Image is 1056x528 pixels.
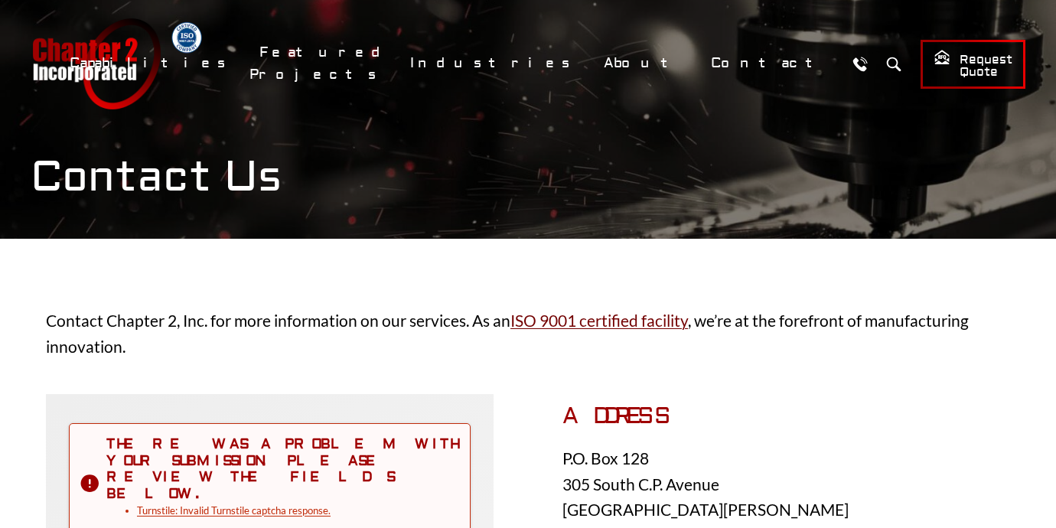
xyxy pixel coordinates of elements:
[46,308,1010,359] p: Contact Chapter 2, Inc. for more information on our services. As an , we’re at the forefront of m...
[562,445,1010,523] p: P.O. Box 128 305 South C.P. Avenue [GEOGRAPHIC_DATA][PERSON_NAME]
[249,36,393,91] a: Featured Projects
[31,18,161,109] a: Chapter 2 Incorporated
[137,504,331,517] a: Turnstile: Invalid Turnstile captcha response.
[594,47,693,80] a: About
[400,47,586,80] a: Industries
[510,311,688,330] a: ISO 9001 certified facility
[60,47,242,80] a: Capabilities
[846,50,874,78] a: Call Us
[934,49,1012,80] span: Request Quote
[106,436,458,502] h2: There was a problem with your submission. Please review the fields below.
[921,40,1025,89] a: Request Quote
[879,50,908,78] button: Search
[31,152,1025,203] h1: Contact Us
[701,47,838,80] a: Contact
[562,403,1010,430] h3: ADDRESS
